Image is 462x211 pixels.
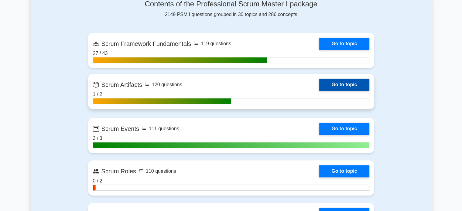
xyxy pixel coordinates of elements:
a: Go to topic [319,165,369,177]
a: Go to topic [319,38,369,50]
a: Go to topic [319,79,369,91]
a: Go to topic [319,123,369,135]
